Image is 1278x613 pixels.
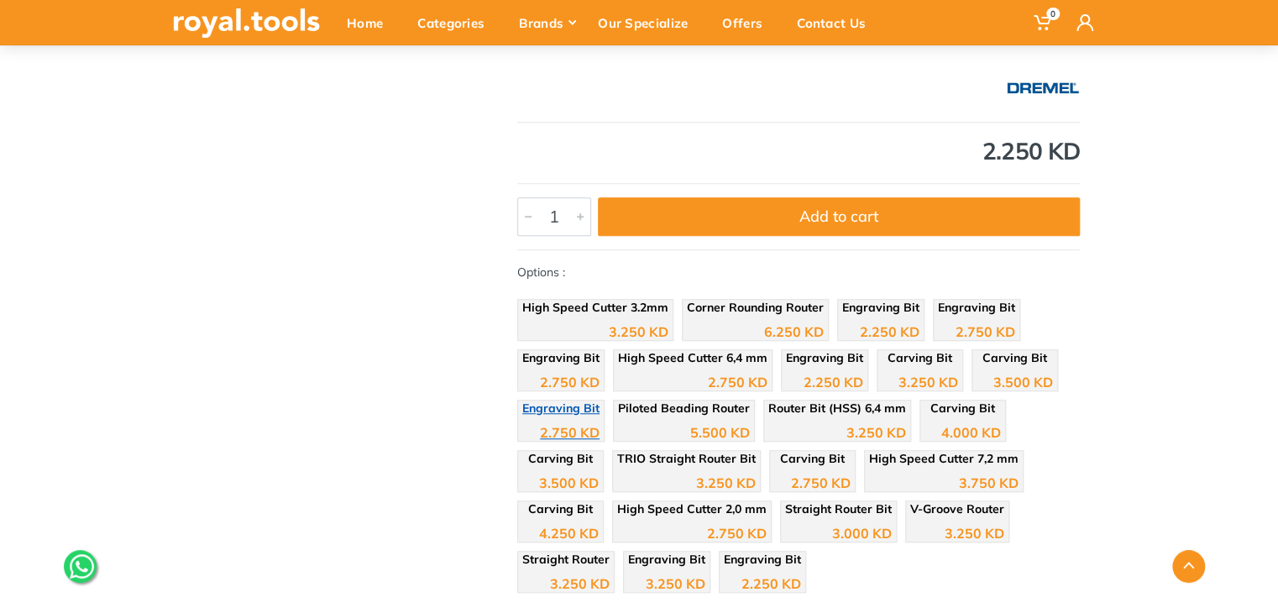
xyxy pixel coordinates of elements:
span: Corner Rounding Router [687,300,824,315]
div: 2.250 KD [741,577,801,590]
div: Offers [710,5,785,40]
span: Carving Bit [930,401,995,416]
div: 2.250 KD [517,139,1080,163]
span: Engraving Bit [786,350,863,365]
div: 3.250 KD [945,527,1004,540]
a: Engraving Bit 2.750 KD [517,349,605,391]
span: High Speed Cutter 3.2mm [522,300,668,315]
button: Add to cart [598,197,1080,236]
div: 3.250 KD [609,325,668,338]
div: 3.750 KD [959,476,1019,490]
div: 5.500 KD [690,426,750,439]
div: Brands [507,5,586,40]
a: High Speed Cutter 3.2mm 3.250 KD [517,299,673,341]
a: Corner Rounding Router 6.250 KD [682,299,829,341]
span: Router Bit (HSS) 6,4 mm [768,401,906,416]
a: Engraving Bit 2.750 KD [517,400,605,442]
span: Engraving Bit [938,300,1015,315]
a: Carving Bit 3.500 KD [972,349,1058,391]
img: royal.tools Logo [173,8,320,38]
span: Engraving Bit [842,300,919,315]
div: 3.000 KD [832,527,892,540]
a: Straight Router Bit 3.000 KD [780,500,897,542]
div: 3.250 KD [696,476,756,490]
a: Engraving Bit 2.250 KD [837,299,924,341]
span: Carving Bit [888,350,952,365]
div: 2.750 KD [540,426,600,439]
a: Carving Bit 3.250 KD [877,349,963,391]
span: High Speed Cutter 2,0 mm [617,501,767,516]
a: Carving Bit 4.250 KD [517,500,604,542]
span: High Speed Cutter 7,2 mm [869,451,1019,466]
div: 2.750 KD [708,375,767,389]
div: 3.250 KD [550,577,610,590]
a: Piloted Beading Router 5.500 KD [613,400,755,442]
a: Engraving Bit 2.750 KD [933,299,1020,341]
a: High Speed Cutter 6,4 mm 2.750 KD [613,349,773,391]
span: 0 [1046,8,1060,20]
div: Contact Us [785,5,888,40]
div: Categories [406,5,507,40]
a: Carving Bit 4.000 KD [919,400,1006,442]
span: Carving Bit [528,451,593,466]
div: 2.750 KD [956,325,1015,338]
div: 3.500 KD [539,476,599,490]
div: Options : [517,264,1080,601]
span: Carving Bit [780,451,845,466]
span: High Speed Cutter 6,4 mm [618,350,767,365]
div: 3.250 KD [646,577,705,590]
span: Engraving Bit [522,401,600,416]
div: 6.250 KD [764,325,824,338]
div: Home [335,5,406,40]
span: Engraving Bit [522,350,600,365]
span: Carving Bit [982,350,1047,365]
a: V-Groove Router 3.250 KD [905,500,1009,542]
a: Engraving Bit 2.250 KD [781,349,868,391]
img: Dremel [1006,66,1080,108]
div: 4.250 KD [539,527,599,540]
div: 2.750 KD [707,527,767,540]
div: 2.750 KD [791,476,851,490]
div: 2.750 KD [540,375,600,389]
div: 4.000 KD [941,426,1001,439]
div: 2.250 KD [804,375,863,389]
span: Piloted Beading Router [618,401,750,416]
a: Router Bit (HSS) 6,4 mm 3.250 KD [763,400,911,442]
span: Carving Bit [528,501,593,516]
span: TRIO Straight Router Bit [617,451,756,466]
a: Carving Bit 3.500 KD [517,450,604,492]
a: Carving Bit 2.750 KD [769,450,856,492]
div: 2.250 KD [860,325,919,338]
div: 3.500 KD [993,375,1053,389]
span: Straight Router Bit [785,501,892,516]
div: 3.250 KD [846,426,906,439]
a: High Speed Cutter 7,2 mm 3.750 KD [864,450,1024,492]
span: V-Groove Router [910,501,1004,516]
a: High Speed Cutter 2,0 mm 2.750 KD [612,500,772,542]
div: 3.250 KD [898,375,958,389]
a: TRIO Straight Router Bit 3.250 KD [612,450,761,492]
div: Our Specialize [586,5,710,40]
